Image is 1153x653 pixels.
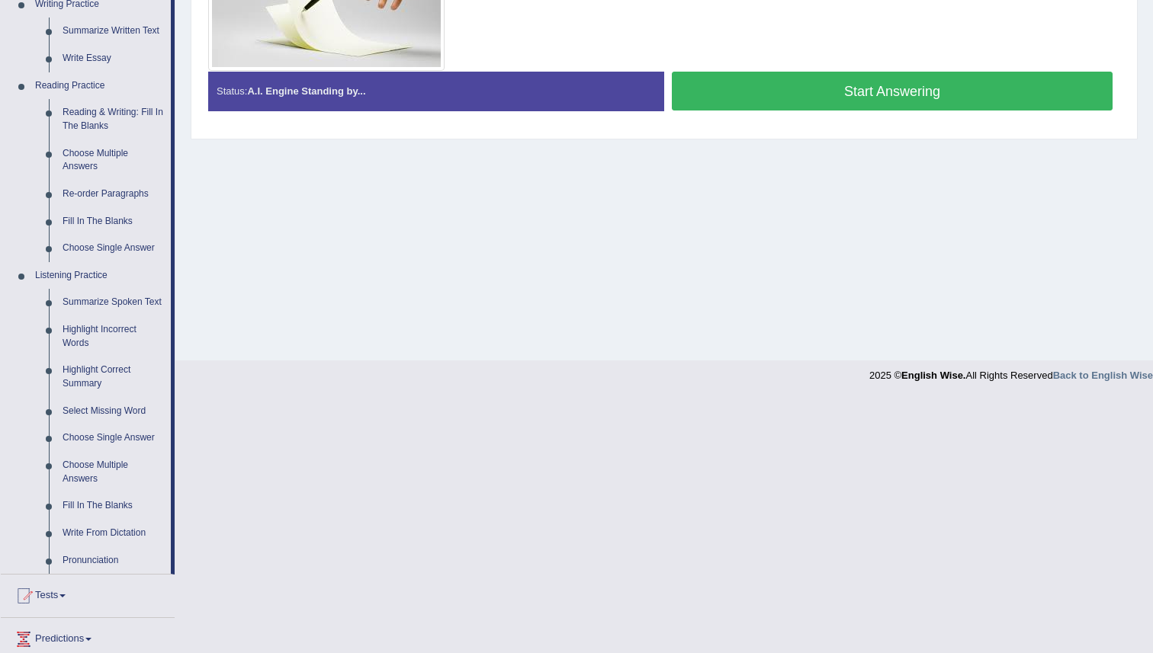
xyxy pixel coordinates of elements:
[56,316,171,357] a: Highlight Incorrect Words
[56,140,171,181] a: Choose Multiple Answers
[56,424,171,452] a: Choose Single Answer
[56,45,171,72] a: Write Essay
[56,208,171,235] a: Fill In The Blanks
[208,72,664,110] div: Status:
[28,262,171,290] a: Listening Practice
[56,452,171,492] a: Choose Multiple Answers
[672,72,1113,110] button: Start Answering
[56,289,171,316] a: Summarize Spoken Text
[247,85,365,97] strong: A.I. Engine Standing by...
[56,492,171,520] a: Fill In The Blanks
[56,235,171,262] a: Choose Single Answer
[28,72,171,100] a: Reading Practice
[1,575,175,613] a: Tests
[56,99,171,139] a: Reading & Writing: Fill In The Blanks
[901,370,965,381] strong: English Wise.
[56,520,171,547] a: Write From Dictation
[56,18,171,45] a: Summarize Written Text
[56,398,171,425] a: Select Missing Word
[1053,370,1153,381] a: Back to English Wise
[56,547,171,575] a: Pronunciation
[869,360,1153,383] div: 2025 © All Rights Reserved
[56,357,171,397] a: Highlight Correct Summary
[56,181,171,208] a: Re-order Paragraphs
